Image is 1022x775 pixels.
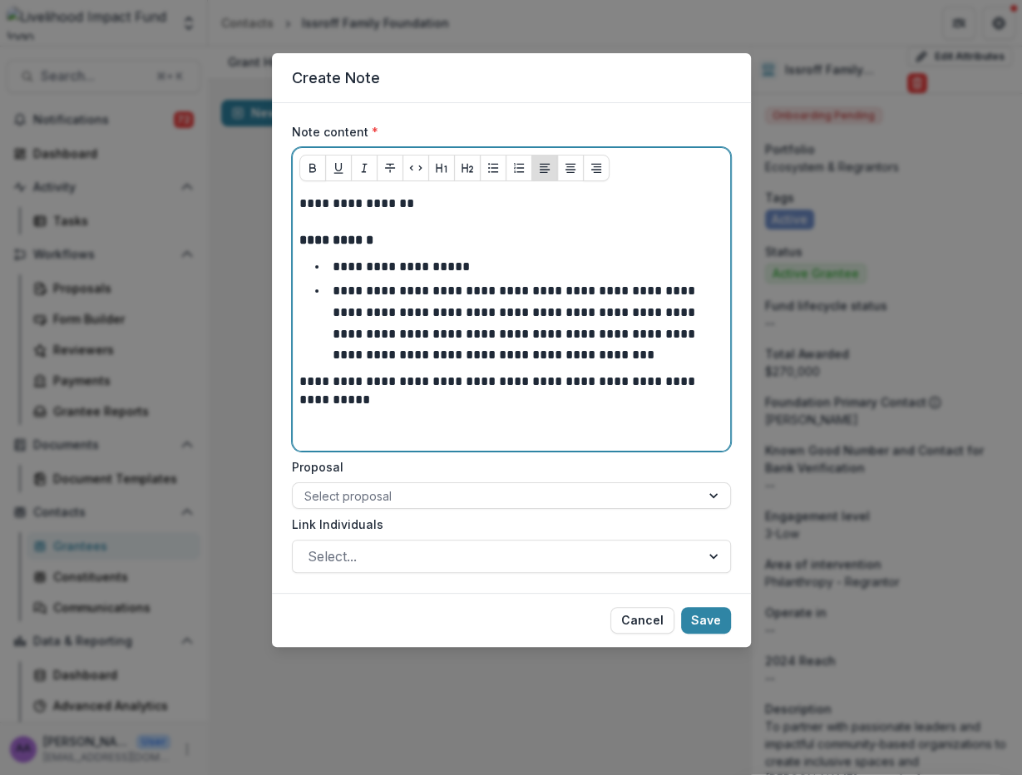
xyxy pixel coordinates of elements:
[681,607,731,634] button: Save
[531,155,558,181] button: Align Left
[351,155,378,181] button: Italicize
[428,155,455,181] button: Heading 1
[292,516,721,533] label: Link Individuals
[325,155,352,181] button: Underline
[610,607,674,634] button: Cancel
[583,155,610,181] button: Align Right
[454,155,481,181] button: Heading 2
[272,53,751,103] header: Create Note
[506,155,532,181] button: Ordered List
[557,155,584,181] button: Align Center
[377,155,403,181] button: Strike
[292,123,721,141] label: Note content
[292,458,721,476] label: Proposal
[299,155,326,181] button: Bold
[402,155,429,181] button: Code
[480,155,506,181] button: Bullet List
